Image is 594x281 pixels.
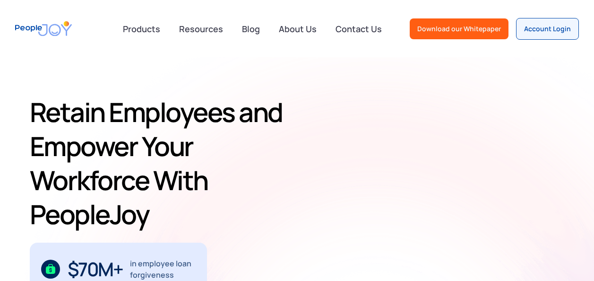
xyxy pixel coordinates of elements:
[410,18,508,39] a: Download our Whitepaper
[173,18,229,39] a: Resources
[524,24,571,34] div: Account Login
[130,258,196,281] div: in employee loan forgiveness
[68,262,123,277] div: $70M+
[236,18,266,39] a: Blog
[15,15,72,42] a: home
[273,18,322,39] a: About Us
[330,18,387,39] a: Contact Us
[30,95,304,231] h1: Retain Employees and Empower Your Workforce With PeopleJoy
[516,18,579,40] a: Account Login
[417,24,501,34] div: Download our Whitepaper
[117,19,166,38] div: Products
